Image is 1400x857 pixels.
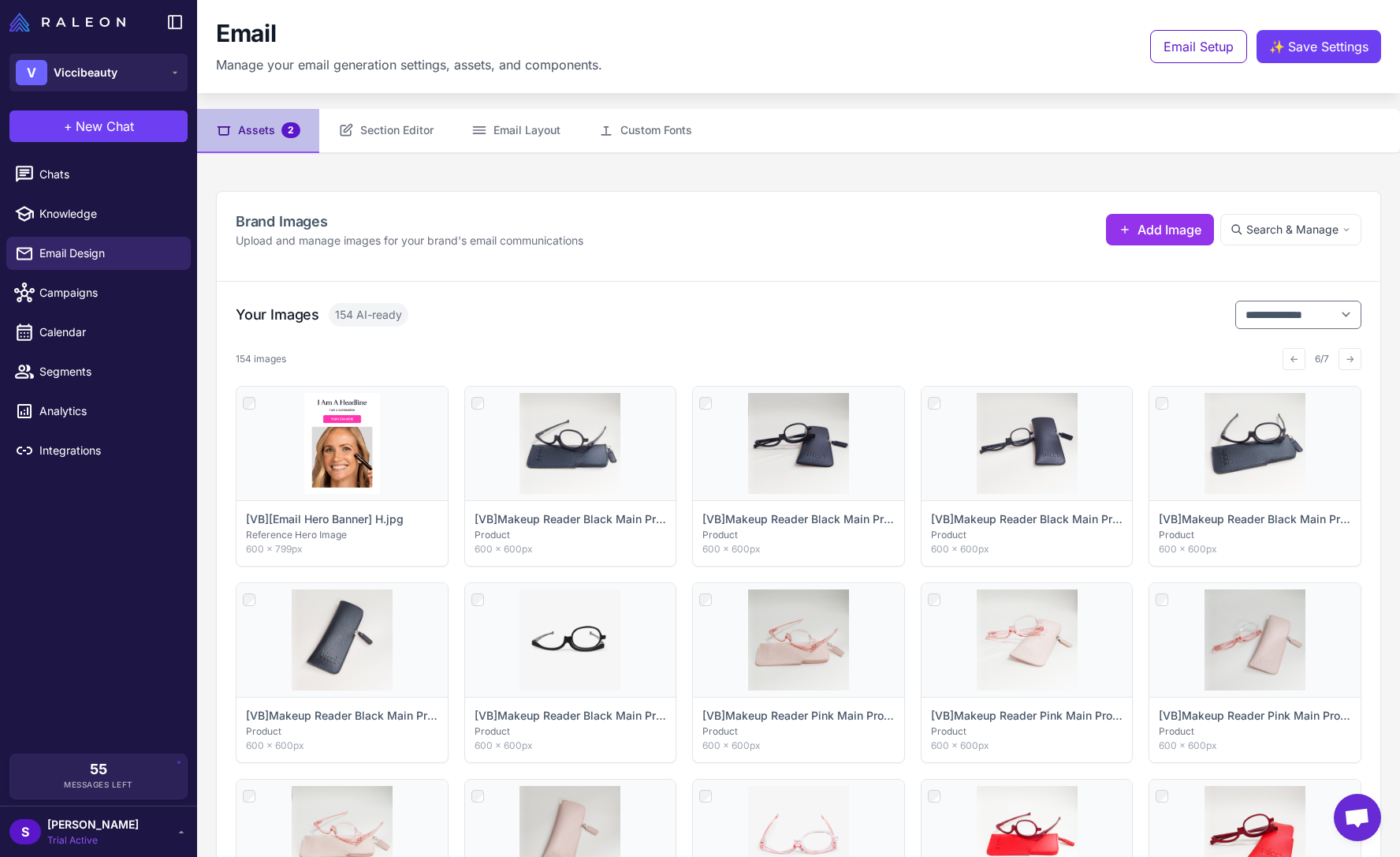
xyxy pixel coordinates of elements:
p: Product [475,724,667,739]
p: Manage your email generation settings, assets, and components. [216,55,602,74]
div: 154 images [236,352,286,366]
span: Search & Manage [1246,221,1339,238]
span: 2 [281,122,300,138]
span: 6/7 [1309,352,1335,366]
span: Messages Left [64,779,133,791]
p: 600 × 600px [475,739,667,753]
p: 600 × 799px [246,542,438,556]
button: ← [1283,348,1305,370]
h2: Brand Images [236,211,583,232]
a: Calendar [6,316,191,349]
span: 154 AI-ready [329,303,408,327]
a: Chats [6,158,191,191]
p: [VB]Makeup Reader Black Main Product E.jpg [1159,511,1351,528]
p: 600 × 600px [246,739,438,753]
span: Email Setup [1164,37,1234,56]
p: [VB][Email Hero Banner] H.jpg [246,511,404,528]
p: 600 × 600px [1159,739,1351,753]
p: Product [931,724,1123,739]
p: 600 × 600px [475,542,667,556]
span: Segments [39,363,178,380]
button: Add Image [1106,214,1214,245]
p: 600 × 600px [702,542,895,556]
span: 55 [90,762,107,777]
button: Assets2 [197,109,319,153]
span: Trial Active [47,833,139,848]
img: Raleon Logo [9,13,125,32]
span: + [64,117,73,136]
a: Analytics [6,395,191,428]
p: [VB]Makeup Reader Pink Main Product D.jpg [1159,707,1351,724]
button: Custom Fonts [579,109,711,153]
p: 600 × 600px [702,739,895,753]
span: Integrations [39,442,178,459]
button: Section Editor [319,109,452,153]
a: Knowledge [6,197,191,230]
p: 600 × 600px [1159,542,1351,556]
p: Product [702,528,895,542]
p: [VB]Makeup Reader Black Main Product C.jpg [702,511,895,528]
span: Knowledge [39,205,178,223]
p: 600 × 600px [931,739,1123,753]
span: Calendar [39,324,178,341]
button: Email Layout [452,109,579,153]
span: Viccibeauty [54,64,117,81]
h1: Email [216,19,277,49]
span: Campaigns [39,284,178,301]
div: S [9,819,41,844]
p: Product [246,724,438,739]
span: New Chat [76,117,134,136]
button: → [1339,348,1361,370]
span: Add Image [1137,220,1201,239]
button: Email Setup [1150,30,1247,63]
p: [VB]Makeup Reader Pink Main Product B.jpg [702,707,895,724]
a: Segments [6,355,191,388]
p: 600 × 600px [931,542,1123,556]
span: [PERSON_NAME] [47,816,139,833]
button: Search & Manage [1220,214,1361,245]
p: [VB]Makeup Reader Black Main Product F.jpg [246,707,438,724]
p: Upload and manage images for your brand's email communications [236,232,583,249]
p: [VB]Makeup Reader Black Main Product B.jpg [475,511,667,528]
p: [VB]Makeup Reader Black Main Product D.jpg [931,511,1123,528]
button: +New Chat [9,110,188,142]
button: VViccibeauty [9,54,188,92]
span: ✨ [1269,37,1282,50]
p: Product [1159,528,1351,542]
p: [VB]Makeup Reader Black Main Product.jpg [475,707,667,724]
p: Product [931,528,1123,542]
span: Email Design [39,245,178,262]
h3: Your Images [236,304,319,325]
a: Email Design [6,237,191,270]
a: Raleon Logo [9,13,132,32]
span: Analytics [39,402,178,420]
div: V [16,60,47,85]
a: Integrations [6,434,191,467]
p: Product [475,528,667,542]
a: Campaigns [6,276,191,309]
p: Product [702,724,895,739]
span: Chats [39,166,178,183]
p: Reference Hero Image [246,528,438,542]
button: ✨Save Settings [1257,30,1381,63]
p: [VB]Makeup Reader Pink Main Product C.jpg [931,707,1123,724]
div: Open chat [1334,794,1381,841]
p: Product [1159,724,1351,739]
